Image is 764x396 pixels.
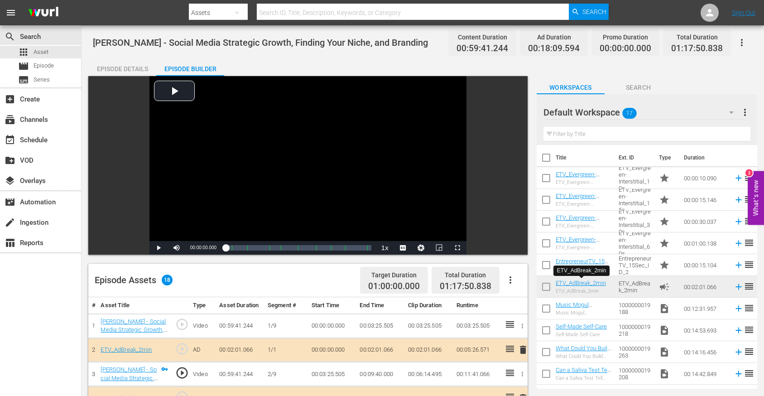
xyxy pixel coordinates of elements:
[88,58,156,80] div: Episode Details
[5,135,15,145] span: Schedule
[622,104,637,123] span: 17
[556,179,611,185] div: ETV_Evergreen-Interstitial_10s
[394,241,412,255] button: Captions
[308,314,356,338] td: 00:00:00.000
[734,304,744,314] svg: Add to Episode
[680,211,730,232] td: 00:00:30.037
[734,347,744,357] svg: Add to Episode
[537,82,605,93] span: Workspaces
[453,338,501,362] td: 00:05:26.571
[518,344,529,355] span: delete
[5,175,15,186] span: Overlays
[528,43,580,54] span: 00:18:09.594
[404,297,453,314] th: Clip Duration
[732,9,755,16] a: Sign Out
[308,297,356,314] th: Start Time
[680,167,730,189] td: 00:00:10.090
[5,155,15,166] span: VOD
[556,375,611,381] div: Can a Saliva Test Tell You Whether He's the One?
[556,171,600,184] a: ETV_Evergreen-Interstitial_10s
[556,280,606,286] a: ETV_AdBreak_2min
[404,338,453,362] td: 00:02:01.066
[101,318,167,350] a: [PERSON_NAME] - Social Media Strategic Growth, Finding Your Niche, and Branding (1/9)
[556,288,606,294] div: ETV_AdBreak_2min
[556,193,600,206] a: ETV_Evergreen-Interstitial_15s
[88,338,97,362] td: 2
[156,58,224,80] div: Episode Builder
[556,367,611,387] a: Can a Saliva Test Tell You Whether He's the One?
[264,362,308,386] td: 2/9
[456,43,508,54] span: 00:59:41.244
[189,297,216,314] th: Type
[659,260,670,270] span: Promo
[156,58,224,76] button: Episode Builder
[189,362,216,386] td: Video
[556,245,611,251] div: ETV_Evergreen-Interstitial_60s
[680,341,730,363] td: 00:14:16.456
[189,338,216,362] td: AD
[226,245,371,251] div: Progress Bar
[5,217,15,228] span: Ingestion
[744,172,754,183] span: reorder
[556,214,600,228] a: ETV_Evergreen-Interstitial_30s
[216,314,264,338] td: 00:59:41.244
[556,145,613,170] th: Title
[543,100,742,125] div: Default Workspace
[88,362,97,386] td: 3
[615,276,655,298] td: ETV_AdBreak_2min
[175,366,189,380] span: play_circle_outline
[34,75,50,84] span: Series
[5,114,15,125] span: Channels
[615,254,655,276] td: EntrepreneurTV_15Sec_ID_2
[216,338,264,362] td: 00:02:01.066
[5,197,15,208] span: Automation
[659,173,670,184] span: Promo
[744,281,754,292] span: reorder
[744,194,754,205] span: reorder
[659,281,670,292] span: Ad
[680,232,730,254] td: 00:01:00.138
[264,297,308,314] th: Segment #
[18,74,29,85] span: Series
[556,258,611,271] a: EntrepreneurTV_15Sec_ID_2
[356,362,404,386] td: 00:09:40.000
[744,237,754,248] span: reorder
[556,345,611,365] a: What Could You Build With Another $500,000?
[615,189,655,211] td: ETV_Evergreen-Interstitial_15s
[149,76,466,255] div: Video Player
[93,37,428,48] span: [PERSON_NAME] - Social Media Strategic Growth, Finding Your Niche, and Branding
[376,241,394,255] button: Playback Rate
[264,338,308,362] td: 1/1
[5,7,16,18] span: menu
[189,314,216,338] td: Video
[744,346,754,357] span: reorder
[216,362,264,386] td: 00:59:41.244
[615,319,655,341] td: 1000000019218
[34,61,54,70] span: Episode
[744,216,754,227] span: reorder
[101,346,152,353] a: ETV_AdBreak_2min
[5,94,15,105] span: Create
[404,314,453,338] td: 00:03:25.505
[368,269,420,281] div: Target Duration
[149,241,168,255] button: Play
[740,101,750,123] button: more_vert
[671,43,723,54] span: 01:17:50.838
[734,173,744,183] svg: Add to Episode
[88,314,97,338] td: 1
[308,362,356,386] td: 00:03:25.505
[744,303,754,314] span: reorder
[671,31,723,43] div: Total Duration
[168,241,186,255] button: Mute
[613,145,653,170] th: Ext. ID
[88,58,156,76] button: Episode Details
[615,341,655,363] td: 1000000019263
[440,281,491,291] span: 01:17:50.838
[680,276,730,298] td: 00:02:01.066
[556,223,611,229] div: ETV_Evergreen-Interstitial_30s
[680,254,730,276] td: 00:00:15.104
[659,303,670,314] span: Video
[175,318,189,331] span: play_circle_outline
[734,282,744,292] svg: Add to Episode
[22,2,65,24] img: ans4CAIJ8jUAAAAAAAAAAAAAAAAAAAAAAAAgQb4GAAAAAAAAAAAAAAAAAAAAAAAAJMjXAAAAAAAAAAAAAAAAAAAAAAAAgAT5G...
